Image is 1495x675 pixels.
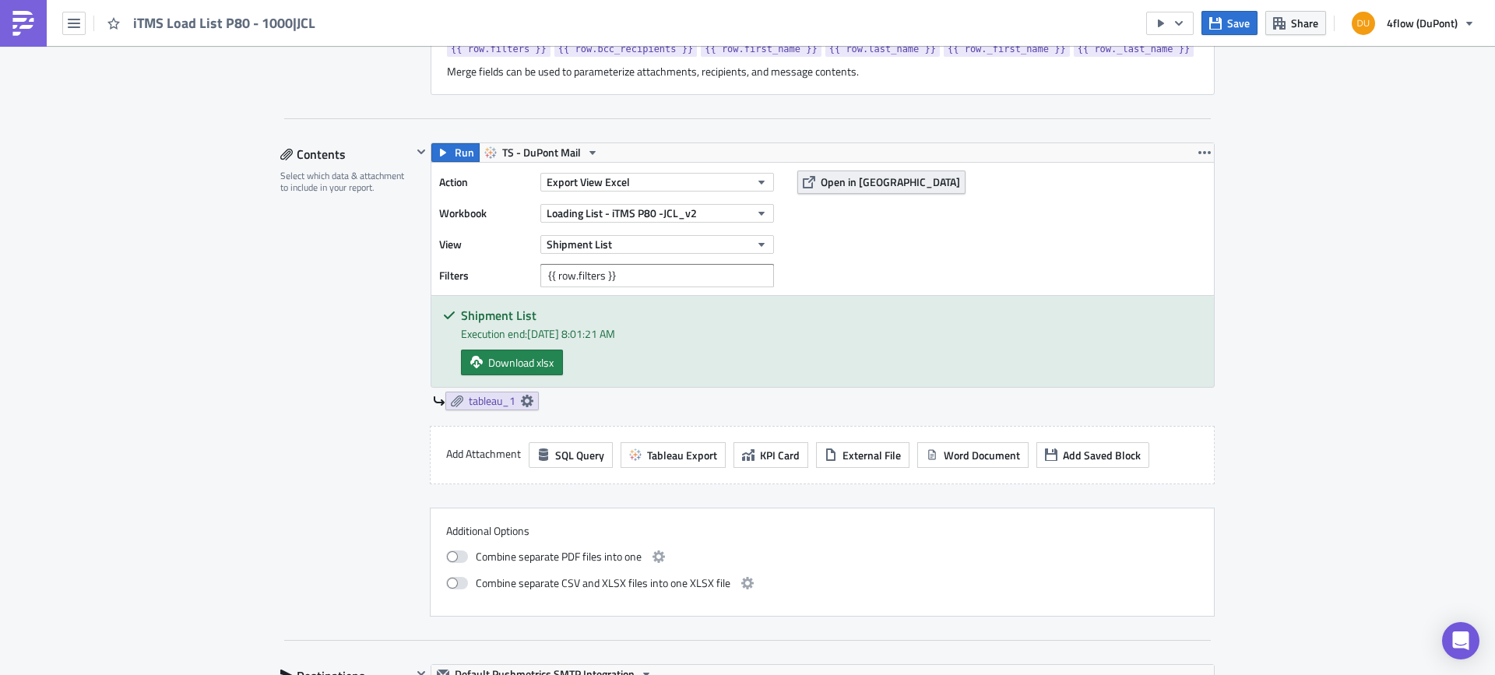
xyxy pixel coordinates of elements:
[1442,622,1479,659] div: Open Intercom Messenger
[6,92,744,104] p: Kind regards,
[1036,442,1149,468] button: Add Saved Block
[540,173,774,192] button: Export View Excel
[842,447,901,463] span: External File
[816,442,909,468] button: External File
[446,524,1198,538] label: Additional Options
[1074,41,1194,57] a: {{ row._last_name }}
[280,142,412,166] div: Contents
[133,14,317,32] span: iTMS Load List P80 - 1000|JCL
[6,139,191,151] a: [EMAIL_ADDRESS][DOMAIN_NAME]
[455,143,474,162] span: Run
[439,264,533,287] label: Filters
[431,143,480,162] button: Run
[944,447,1020,463] span: Word Document
[555,447,604,463] span: SQL Query
[6,109,744,121] p: ----------------------------------------------------------------------
[797,171,966,194] button: Open in [GEOGRAPHIC_DATA]
[447,65,1198,79] div: Merge fields can be used to parameterize attachments, recipients, and message contents.
[476,574,730,592] span: Combine separate CSV and XLSX files into one XLSX file
[821,174,960,190] span: Open in [GEOGRAPHIC_DATA]
[760,447,800,463] span: KPI Card
[488,354,554,371] span: Download xlsx
[6,75,744,87] p: In case of any questions please contact: .
[451,41,547,57] span: {{ row.filters }}
[6,6,744,206] body: Rich Text Area. Press ALT-0 for help.
[829,41,936,57] span: {{ row.last_name }}
[547,205,697,221] span: Loading List - iTMS P80 -JCL_v2
[1078,41,1191,57] span: {{ row._last_name }}
[200,75,385,87] a: [EMAIL_ADDRESS][DOMAIN_NAME]
[6,40,744,53] p: This file contains all the important information about the released shipments.
[6,6,744,19] p: Dear All,
[461,309,1202,322] h5: Shipment List
[1227,15,1250,31] span: Save
[1350,10,1377,37] img: Avatar
[621,442,726,468] button: Tableau Export
[1291,15,1318,31] span: Share
[705,41,818,57] span: {{ row.first_name }}
[439,171,533,194] label: Action
[917,442,1029,468] button: Word Document
[529,442,613,468] button: SQL Query
[6,126,744,163] p: DuPont Control Tower T +36168 61874
[1387,15,1458,31] span: 4flow (DuPont)
[1063,447,1141,463] span: Add Saved Block
[11,11,36,36] img: PushMetrics
[547,174,630,190] span: Export View Excel
[547,236,612,252] span: Shipment List
[446,442,521,466] label: Add Attachment
[948,41,1066,57] span: {{ row._first_name }}
[1201,11,1258,35] button: Save
[469,394,515,408] span: tableau_1
[479,143,604,162] button: TS - DuPont Mail
[825,41,940,57] a: {{ row.last_name }}
[1265,11,1326,35] button: Share
[280,170,412,194] div: Select which data & attachment to include in your report.
[647,447,717,463] span: Tableau Export
[439,202,533,225] label: Workbook
[412,142,431,161] button: Hide content
[733,442,808,468] button: KPI Card
[6,23,744,36] p: Please find attached the file including all shipments released to you.
[944,41,1070,57] a: {{ row._first_name }}
[540,235,774,254] button: Shipment List
[502,143,581,162] span: TS - DuPont Mail
[701,41,821,57] a: {{ row.first_name }}
[445,392,539,410] a: tableau_1
[461,325,1202,342] div: Execution end: [DATE] 8:01:21 AM
[476,547,642,566] span: Combine separate PDF files into one
[540,204,774,223] button: Loading List - iTMS P80 -JCL_v2
[1342,6,1483,40] button: 4flow (DuPont)
[447,41,551,57] a: {{ row.filters }}
[461,350,563,375] a: Download xlsx
[540,264,774,287] input: Filter1=Value1&...
[554,41,697,57] a: {{ row.bcc_recipients }}
[558,41,693,57] span: {{ row.bcc_recipients }}
[439,233,533,256] label: View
